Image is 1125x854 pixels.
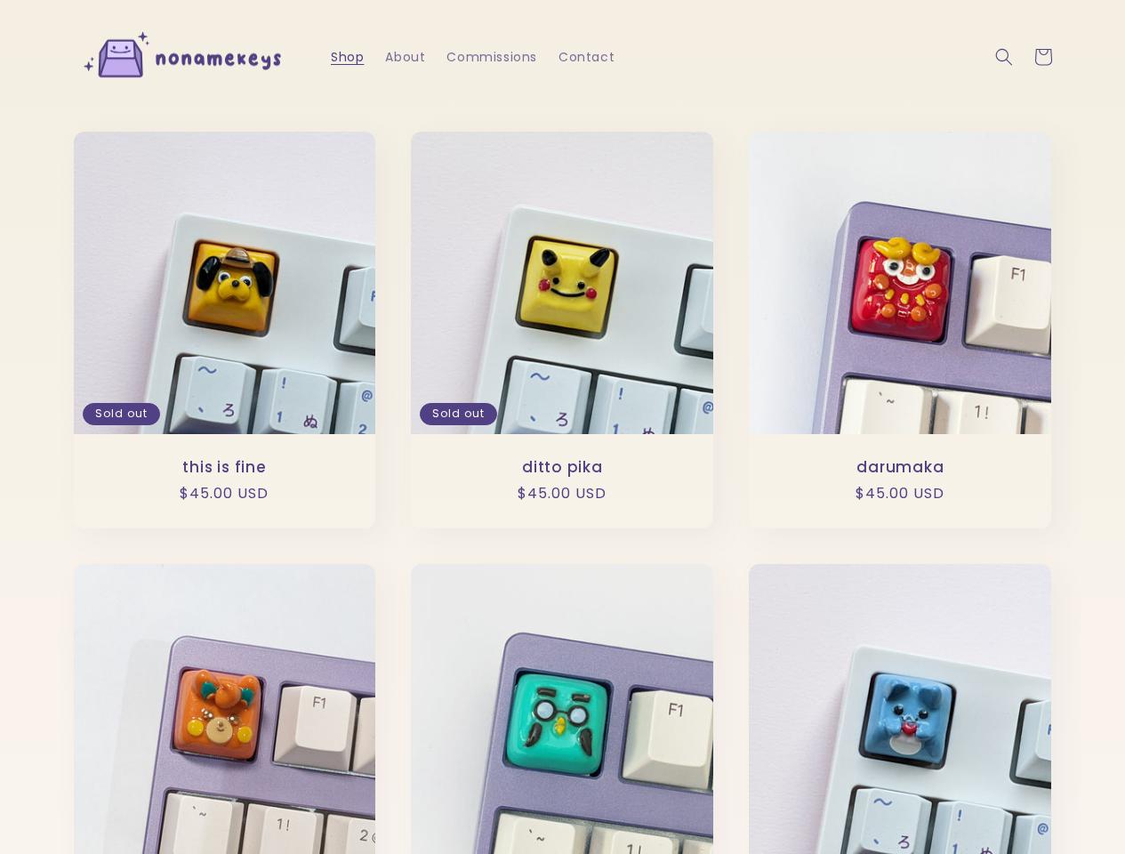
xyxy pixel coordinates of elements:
a: this is fine [92,458,358,477]
span: Shop [331,49,364,65]
a: Contact [548,38,625,76]
a: About [374,38,436,76]
span: About [385,49,425,65]
span: Contact [558,49,615,65]
img: nonamekeys [74,25,296,90]
span: Commissions [446,49,537,65]
a: Shop [320,38,374,76]
summary: Search [984,37,1024,77]
a: darumaka [767,458,1033,477]
a: Commissions [436,38,548,76]
a: ditto pika [429,458,695,477]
